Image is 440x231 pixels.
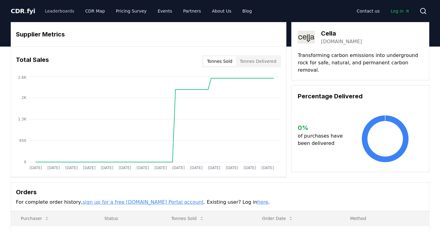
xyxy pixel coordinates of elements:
p: Status [99,215,156,222]
nav: Main [40,6,257,17]
a: Leaderboards [40,6,79,17]
a: here [257,199,268,205]
h3: Supplier Metrics [16,30,281,39]
tspan: 0 [24,160,26,164]
a: Events [153,6,177,17]
tspan: [DATE] [65,166,78,170]
p: of purchases have been delivered [298,132,348,147]
tspan: [DATE] [226,166,238,170]
h3: Orders [16,187,424,197]
nav: Main [352,6,415,17]
tspan: [DATE] [155,166,167,170]
a: Partners [178,6,206,17]
tspan: [DATE] [47,166,60,170]
a: Pricing Survey [111,6,151,17]
tspan: [DATE] [136,166,149,170]
a: sign up for a free [DOMAIN_NAME] Portal account [83,199,204,205]
h3: Cella [321,29,362,38]
tspan: 1.3K [18,117,27,121]
h3: 0 % [298,123,348,132]
tspan: [DATE] [119,166,131,170]
tspan: [DATE] [101,166,114,170]
a: Contact us [352,6,385,17]
tspan: 2.6K [18,75,27,80]
a: Log in [386,6,415,17]
tspan: [DATE] [208,166,220,170]
tspan: [DATE] [261,166,274,170]
h3: Percentage Delivered [298,92,423,101]
tspan: 2K [21,96,27,100]
span: Log in [391,8,410,14]
span: . [25,7,27,15]
tspan: [DATE] [244,166,256,170]
button: Tonnes Delivered [236,56,280,66]
a: [DOMAIN_NAME] [321,38,362,45]
button: Order Date [257,212,298,225]
tspan: 650 [19,138,26,143]
tspan: [DATE] [172,166,185,170]
span: CDR fyi [11,7,35,15]
p: Transforming carbon emissions into underground rock for safe, natural, and permanent carbon removal. [298,52,423,74]
a: CDR Map [80,6,110,17]
button: Tonnes Sold [166,212,209,225]
tspan: [DATE] [83,166,96,170]
h3: Total Sales [16,55,49,67]
a: About Us [207,6,236,17]
a: CDR.fyi [11,7,35,15]
button: Purchaser [16,212,54,225]
a: Blog [237,6,257,17]
img: Cella-logo [298,28,315,46]
tspan: [DATE] [30,166,42,170]
tspan: [DATE] [190,166,203,170]
p: For complete order history, . Existing user? Log in . [16,199,424,206]
button: Tonnes Sold [203,56,236,66]
p: Method [345,215,424,222]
